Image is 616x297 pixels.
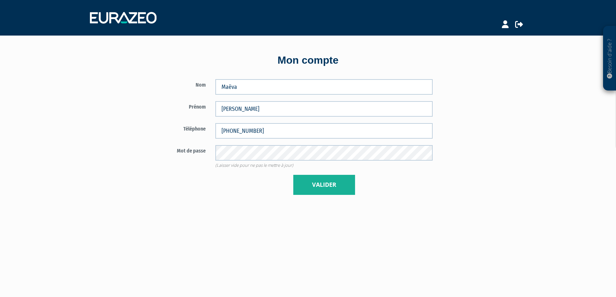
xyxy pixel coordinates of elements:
label: Mot de passe [135,145,211,155]
label: Nom [135,79,211,89]
label: Prénom [135,101,211,111]
div: Mon compte [124,53,492,68]
span: (Laisser vide pour ne pas le mettre à jour) [215,162,293,168]
button: Valider [293,175,355,195]
label: Téléphone [135,123,211,133]
img: 1732889491-logotype_eurazeo_blanc_rvb.png [90,12,157,24]
p: Besoin d'aide ? [606,29,613,88]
